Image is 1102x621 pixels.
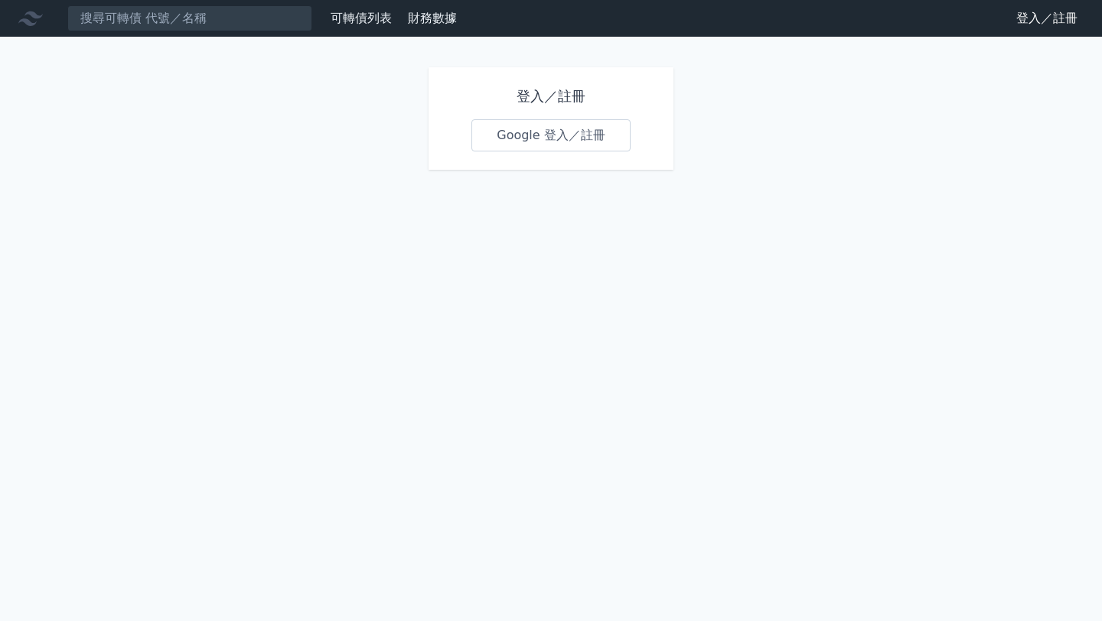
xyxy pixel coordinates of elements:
a: 財務數據 [408,11,457,25]
a: 可轉債列表 [331,11,392,25]
a: Google 登入／註冊 [471,119,631,151]
input: 搜尋可轉債 代號／名稱 [67,5,312,31]
h1: 登入／註冊 [471,86,631,107]
a: 登入／註冊 [1004,6,1090,31]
